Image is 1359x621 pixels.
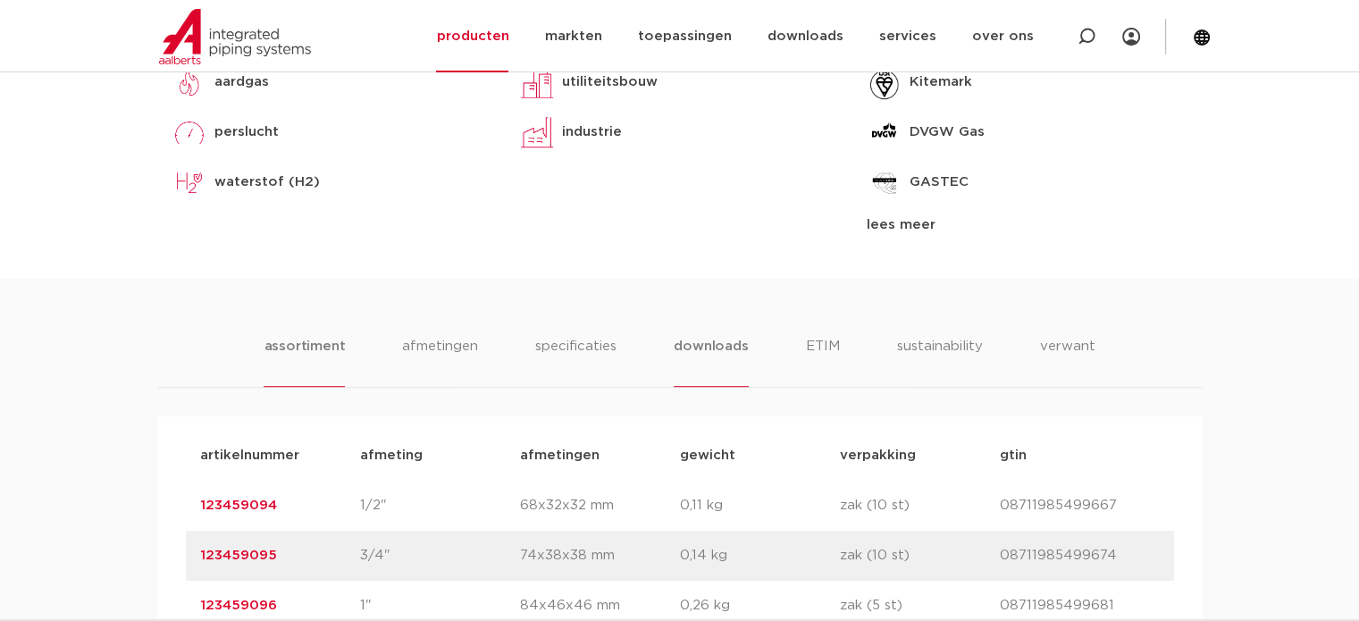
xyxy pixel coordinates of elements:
a: 123459096 [200,599,277,612]
p: verpakking [840,445,1000,466]
a: 123459095 [200,549,277,562]
p: 0,11 kg [680,495,840,516]
p: gtin [1000,445,1160,466]
p: 1/2" [360,495,520,516]
p: zak (10 st) [840,495,1000,516]
p: DVGW Gas [910,122,985,143]
img: aardgas [172,64,207,100]
p: zak (10 st) [840,545,1000,566]
div: lees meer [867,214,1187,236]
img: utiliteitsbouw [519,64,555,100]
img: DVGW Gas [867,114,902,150]
p: 3/4" [360,545,520,566]
li: sustainability [897,336,983,387]
p: Kitemark [910,71,972,93]
p: waterstof (H2) [214,172,320,193]
p: 0,14 kg [680,545,840,566]
li: assortiment [264,336,345,387]
p: gewicht [680,445,840,466]
p: GASTEC [910,172,969,193]
p: artikelnummer [200,445,360,466]
li: downloads [674,336,748,387]
p: 1" [360,595,520,617]
li: afmetingen [402,336,478,387]
p: perslucht [214,122,279,143]
p: 68x32x32 mm [520,495,680,516]
p: 84x46x46 mm [520,595,680,617]
li: specificaties [535,336,617,387]
img: industrie [519,114,555,150]
p: 74x38x38 mm [520,545,680,566]
a: 123459094 [200,499,277,512]
img: Kitemark [867,64,902,100]
p: zak (5 st) [840,595,1000,617]
p: afmetingen [520,445,680,466]
img: waterstof (H2) [172,164,207,200]
li: verwant [1040,336,1095,387]
p: 08711985499667 [1000,495,1160,516]
img: GASTEC [867,164,902,200]
p: 08711985499674 [1000,545,1160,566]
img: perslucht [172,114,207,150]
p: 0,26 kg [680,595,840,617]
p: aardgas [214,71,269,93]
li: ETIM [806,336,840,387]
p: 08711985499681 [1000,595,1160,617]
p: afmeting [360,445,520,466]
p: industrie [562,122,622,143]
p: utiliteitsbouw [562,71,658,93]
